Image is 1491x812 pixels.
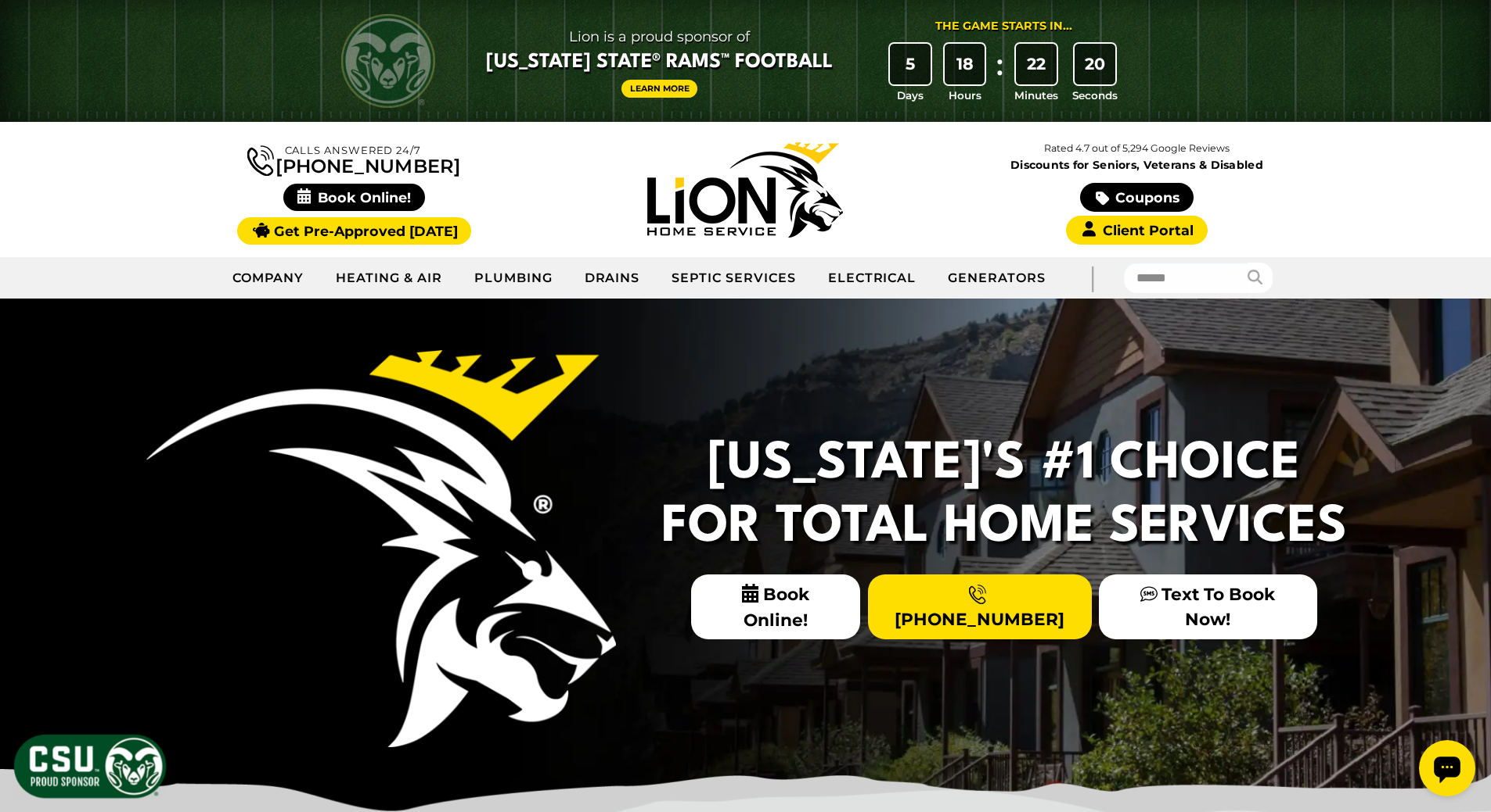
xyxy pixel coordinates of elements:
img: Lion Home Service [647,142,843,238]
div: 22 [1016,44,1057,84]
a: Company [217,259,321,298]
a: Client Portal [1066,216,1207,245]
div: 18 [945,44,985,84]
div: The Game Starts in... [935,18,1072,35]
span: Days [897,88,924,103]
p: Rated 4.7 out of 5,294 Google Reviews [941,140,1332,157]
div: 5 [890,44,931,84]
a: Drains [569,259,657,298]
img: CSU Sponsor Badge [12,732,168,800]
a: Learn More [621,80,698,98]
a: Electrical [812,259,933,298]
div: | [1061,257,1124,299]
a: Septic Services [656,259,812,298]
span: Book Online! [691,574,861,639]
span: Discounts for Seniors, Veterans & Disabled [945,159,1330,170]
a: Text To Book Now! [1099,574,1316,639]
a: Generators [932,259,1061,298]
a: Plumbing [459,259,569,298]
span: [US_STATE] State® Rams™ Football [486,49,833,76]
div: 20 [1075,44,1115,84]
span: Minutes [1014,88,1058,103]
div: Open chat widget [6,6,63,63]
span: Hours [949,88,981,103]
span: Seconds [1072,88,1118,103]
a: [PHONE_NUMBER] [247,142,460,176]
a: Heating & Air [320,259,458,298]
span: Book Online! [283,184,425,211]
img: CSU Rams logo [341,14,435,108]
h2: [US_STATE]'s #1 Choice For Total Home Services [652,433,1356,559]
div: : [992,44,1007,104]
a: Get Pre-Approved [DATE] [237,217,471,245]
a: Coupons [1080,183,1193,212]
span: Lion is a proud sponsor of [486,24,833,49]
a: [PHONE_NUMBER] [868,574,1092,639]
